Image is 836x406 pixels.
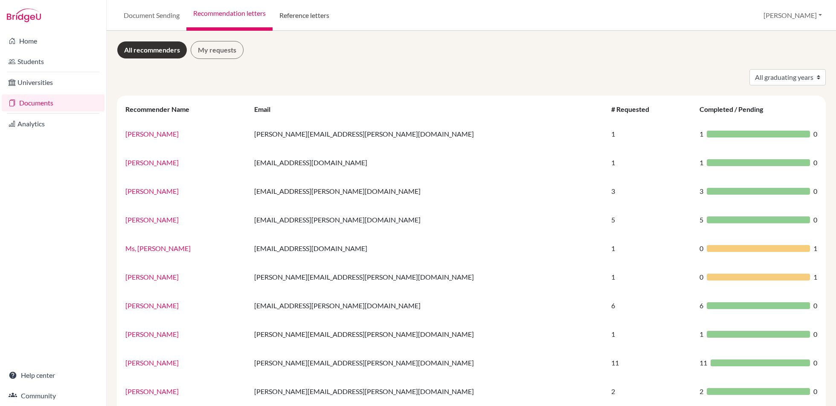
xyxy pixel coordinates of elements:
td: 1 [606,234,694,263]
td: [EMAIL_ADDRESS][PERSON_NAME][DOMAIN_NAME] [249,205,607,234]
span: 1 [700,158,703,168]
td: 5 [606,205,694,234]
a: [PERSON_NAME] [125,187,179,195]
a: All recommenders [117,41,187,59]
span: 1 [813,243,817,254]
td: [PERSON_NAME][EMAIL_ADDRESS][PERSON_NAME][DOMAIN_NAME] [249,320,607,348]
td: 1 [606,320,694,348]
span: 2 [700,386,703,397]
span: 0 [700,243,703,254]
td: 11 [606,348,694,377]
span: 0 [813,158,817,168]
button: [PERSON_NAME] [760,7,826,23]
span: 0 [813,301,817,311]
a: My requests [191,41,244,59]
a: Help center [2,367,104,384]
span: 1 [700,129,703,139]
span: 0 [813,329,817,339]
span: 0 [813,129,817,139]
a: [PERSON_NAME] [125,387,179,395]
a: [PERSON_NAME] [125,216,179,224]
td: [PERSON_NAME][EMAIL_ADDRESS][PERSON_NAME][DOMAIN_NAME] [249,377,607,406]
div: # Requested [611,105,658,113]
td: [PERSON_NAME][EMAIL_ADDRESS][PERSON_NAME][DOMAIN_NAME] [249,348,607,377]
td: [EMAIL_ADDRESS][DOMAIN_NAME] [249,234,607,263]
td: 1 [606,263,694,291]
td: [EMAIL_ADDRESS][DOMAIN_NAME] [249,148,607,177]
span: 11 [700,358,707,368]
img: Bridge-U [7,9,41,22]
a: Community [2,387,104,404]
div: Recommender Name [125,105,198,113]
a: [PERSON_NAME] [125,158,179,166]
a: Documents [2,94,104,111]
span: 0 [813,386,817,397]
a: [PERSON_NAME] [125,330,179,338]
td: 1 [606,148,694,177]
span: 3 [700,186,703,196]
span: 1 [813,272,817,282]
td: [PERSON_NAME][EMAIL_ADDRESS][PERSON_NAME][DOMAIN_NAME] [249,263,607,291]
div: Email [254,105,279,113]
a: [PERSON_NAME] [125,359,179,367]
a: [PERSON_NAME] [125,301,179,310]
span: 5 [700,215,703,225]
span: 0 [813,358,817,368]
span: 0 [700,272,703,282]
a: [PERSON_NAME] [125,273,179,281]
a: Home [2,32,104,50]
a: Analytics [2,115,104,132]
td: 3 [606,177,694,205]
td: [EMAIL_ADDRESS][PERSON_NAME][DOMAIN_NAME] [249,291,607,320]
a: Students [2,53,104,70]
a: [PERSON_NAME] [125,130,179,138]
a: Universities [2,74,104,91]
div: Completed / Pending [700,105,772,113]
span: 0 [813,215,817,225]
td: 1 [606,120,694,148]
td: [EMAIL_ADDRESS][PERSON_NAME][DOMAIN_NAME] [249,177,607,205]
a: Ms, [PERSON_NAME] [125,244,191,252]
span: 1 [700,329,703,339]
span: 6 [700,301,703,311]
td: 2 [606,377,694,406]
td: 6 [606,291,694,320]
td: [PERSON_NAME][EMAIL_ADDRESS][PERSON_NAME][DOMAIN_NAME] [249,120,607,148]
span: 0 [813,186,817,196]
